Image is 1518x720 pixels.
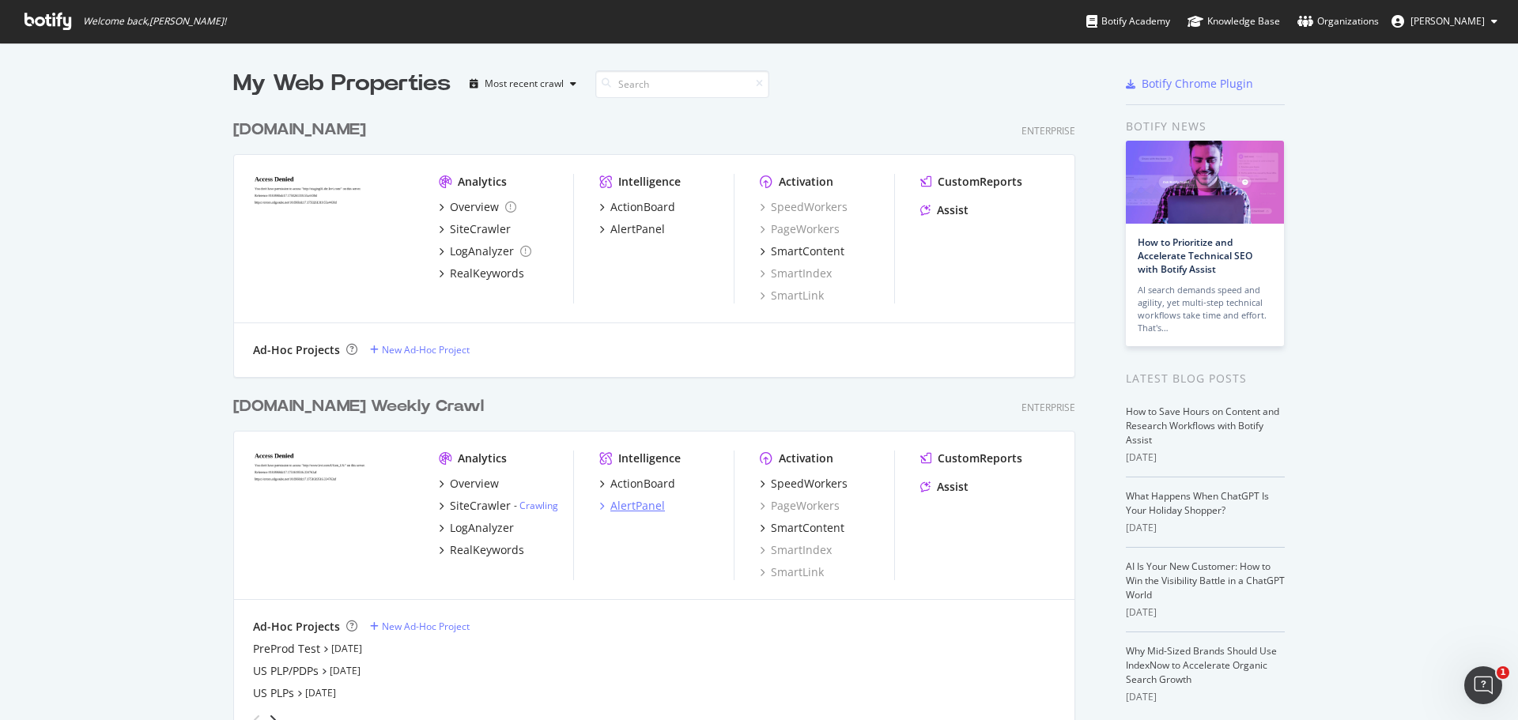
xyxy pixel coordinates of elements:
div: Overview [450,199,499,215]
img: How to Prioritize and Accelerate Technical SEO with Botify Assist [1126,141,1284,224]
div: Overview [450,476,499,492]
a: Crawling [519,499,558,512]
div: Most recent crawl [485,79,564,89]
div: [DOMAIN_NAME] Weekly Crawl [233,395,484,418]
div: Botify news [1126,118,1285,135]
a: [DATE] [331,642,362,655]
a: CustomReports [920,174,1022,190]
div: AlertPanel [610,498,665,514]
a: [DATE] [330,664,361,677]
div: CustomReports [938,450,1022,466]
div: Botify Chrome Plugin [1142,76,1253,92]
div: Assist [937,479,969,495]
a: CustomReports [920,450,1022,466]
div: Intelligence [618,450,681,466]
div: [DOMAIN_NAME] [233,119,366,141]
div: Analytics [458,174,507,190]
div: New Ad-Hoc Project [382,620,470,633]
div: Enterprise [1021,124,1075,138]
div: SpeedWorkers [771,476,848,492]
a: SmartContent [760,520,844,536]
a: SmartIndex [760,542,832,558]
img: levipilot.com [253,174,413,302]
div: AlertPanel [610,221,665,237]
div: - [514,499,558,512]
a: Assist [920,479,969,495]
a: LogAnalyzer [439,520,514,536]
a: RealKeywords [439,542,524,558]
a: RealKeywords [439,266,524,281]
div: Analytics [458,450,507,466]
div: Ad-Hoc Projects [253,619,340,635]
a: PageWorkers [760,498,840,514]
a: US PLPs [253,685,294,701]
a: How to Save Hours on Content and Research Workflows with Botify Assist [1126,405,1279,447]
a: AlertPanel [599,498,665,514]
a: [DATE] [305,686,336,699]
div: SmartLink [760,288,824,303]
span: Eric Brekher [1410,14,1485,28]
div: AI search demands speed and agility, yet multi-step technical workflows take time and effort. Tha... [1138,284,1272,334]
a: SmartLink [760,564,824,580]
div: RealKeywords [450,542,524,558]
a: Botify Chrome Plugin [1126,76,1253,92]
a: US PLP/PDPs [253,663,319,679]
a: PageWorkers [760,221,840,237]
a: ActionBoard [599,476,675,492]
input: Search [595,70,769,98]
a: How to Prioritize and Accelerate Technical SEO with Botify Assist [1138,236,1252,276]
div: [DATE] [1126,605,1285,620]
div: SmartContent [771,520,844,536]
div: Botify Academy [1086,13,1170,29]
div: CustomReports [938,174,1022,190]
div: My Web Properties [233,68,451,100]
div: SmartContent [771,243,844,259]
a: LogAnalyzer [439,243,531,259]
button: [PERSON_NAME] [1379,9,1510,34]
a: What Happens When ChatGPT Is Your Holiday Shopper? [1126,489,1269,517]
div: Activation [779,450,833,466]
div: Intelligence [618,174,681,190]
a: New Ad-Hoc Project [370,620,470,633]
span: 1 [1497,666,1509,679]
img: Levi.com [253,450,413,579]
div: LogAnalyzer [450,243,514,259]
a: [DOMAIN_NAME] Weekly Crawl [233,395,490,418]
a: SiteCrawler [439,221,511,237]
div: Assist [937,202,969,218]
div: Ad-Hoc Projects [253,342,340,358]
div: New Ad-Hoc Project [382,343,470,356]
iframe: Intercom live chat [1464,666,1502,704]
div: LogAnalyzer [450,520,514,536]
div: ActionBoard [610,199,675,215]
div: [DATE] [1126,690,1285,704]
a: SmartIndex [760,266,832,281]
a: AI Is Your New Customer: How to Win the Visibility Battle in a ChatGPT World [1126,560,1285,601]
div: ActionBoard [610,476,675,492]
a: SpeedWorkers [760,476,848,492]
a: PreProd Test [253,641,320,657]
div: SiteCrawler [450,221,511,237]
div: [DATE] [1126,450,1285,465]
a: SpeedWorkers [760,199,848,215]
div: Latest Blog Posts [1126,370,1285,387]
button: Most recent crawl [463,71,583,96]
div: RealKeywords [450,266,524,281]
div: Activation [779,174,833,190]
a: Assist [920,202,969,218]
a: New Ad-Hoc Project [370,343,470,356]
div: Enterprise [1021,401,1075,414]
a: Overview [439,199,516,215]
a: SiteCrawler- Crawling [439,498,558,514]
div: SiteCrawler [450,498,511,514]
div: Organizations [1297,13,1379,29]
